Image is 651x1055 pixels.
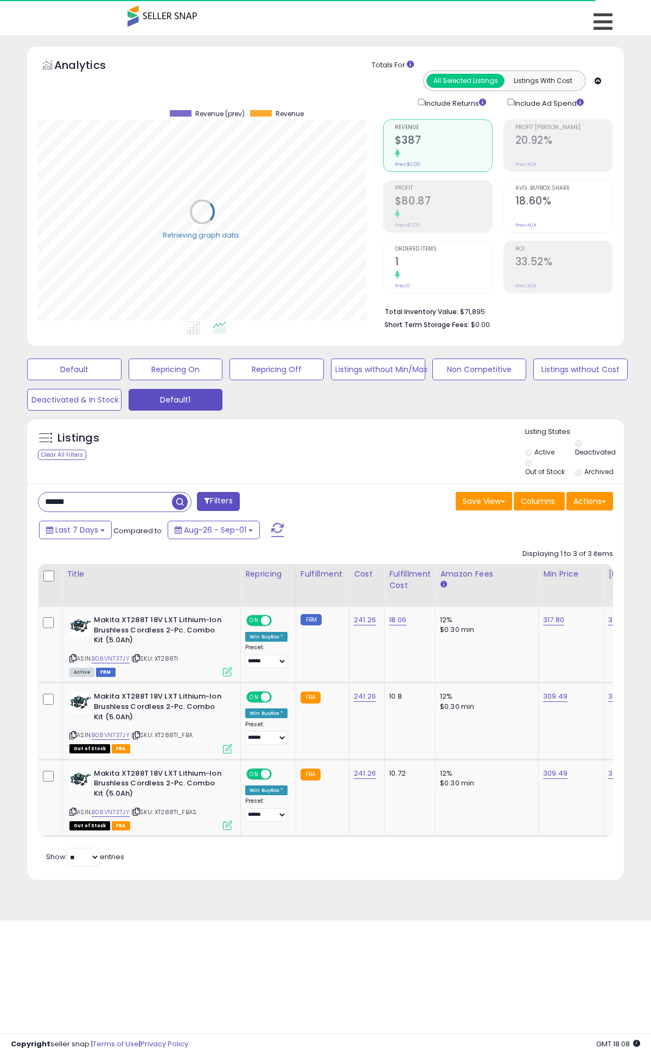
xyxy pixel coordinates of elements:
span: All listings that are currently out of stock and unavailable for purchase on Amazon [69,821,110,830]
button: Listings With Cost [504,74,582,88]
button: Repricing Off [229,359,324,380]
div: Retrieving graph data.. [163,231,242,240]
li: $71,895 [385,304,605,317]
span: Last 7 Days [55,525,98,535]
button: Actions [566,492,613,510]
span: ON [247,616,261,625]
button: Non Competitive [432,359,527,380]
small: Prev: N/A [515,161,537,168]
span: Avg. Buybox Share [515,186,612,191]
h2: 20.92% [515,134,612,149]
span: ROI [515,246,612,252]
div: ASIN: [69,769,232,829]
span: FBA [112,821,130,830]
h5: Analytics [54,57,127,75]
h2: 1 [395,255,492,270]
h2: $387 [395,134,492,149]
img: 41qRyuVSGQL._SL40_.jpg [69,615,91,637]
label: Deactivated [575,447,616,457]
span: FBA [112,744,130,753]
span: Profit [395,186,492,191]
div: 10.72 [389,769,427,778]
b: Short Term Storage Fees: [385,320,469,329]
a: 309.49 [543,691,567,702]
div: $0.30 min [440,778,530,788]
h5: Listings [58,431,99,446]
small: FBA [301,692,321,704]
div: Cost [354,568,380,580]
small: Prev: N/A [515,283,537,289]
h2: 33.52% [515,255,612,270]
button: Listings without Cost [533,359,628,380]
label: Archived [584,467,614,476]
div: 10.8 [389,692,427,701]
div: Totals For [372,60,616,71]
button: Filters [197,492,239,511]
span: Profit [PERSON_NAME] [515,125,612,131]
button: All Selected Listings [426,74,505,88]
h2: 18.60% [515,195,612,209]
div: 12% [440,692,530,701]
div: Clear All Filters [38,450,86,460]
a: 309.49 [543,768,567,779]
div: ASIN: [69,692,232,752]
a: 399.00 [608,615,632,625]
a: B08VN737JY [92,808,130,817]
img: 41qRyuVSGQL._SL40_.jpg [69,692,91,713]
span: | SKU: XT288TI_FBAS [131,808,196,816]
div: $0.30 min [440,702,530,712]
a: B08VN737JY [92,731,130,740]
span: All listings that are currently out of stock and unavailable for purchase on Amazon [69,744,110,753]
div: ASIN: [69,615,232,675]
span: Revenue [395,125,492,131]
div: Fulfillment Cost [389,568,431,591]
a: 399.00 [608,768,632,779]
div: Fulfillment [301,568,344,580]
b: Makita XT288T 18V LXT Lithium-Ion Brushless Cordless 2-Pc. Combo Kit (5.0Ah) [94,769,226,802]
div: Title [67,568,236,580]
button: Save View [456,492,512,510]
button: Default [27,359,122,380]
div: Amazon Fees [440,568,534,580]
span: Columns [521,496,555,507]
div: Win BuyBox * [245,632,288,642]
button: Deactivated & In Stock [27,389,122,411]
span: All listings currently available for purchase on Amazon [69,668,94,677]
a: 18.06 [389,615,406,625]
span: ON [247,693,261,702]
a: 241.26 [354,691,376,702]
b: Makita XT288T 18V LXT Lithium-Ion Brushless Cordless 2-Pc. Combo Kit (5.0Ah) [94,615,226,648]
div: Preset: [245,644,288,668]
a: 241.26 [354,615,376,625]
button: Default1 [129,389,223,411]
div: Include Returns [410,97,499,108]
div: Preset: [245,721,288,745]
small: Prev: $0.00 [395,222,420,228]
span: ON [247,769,261,778]
div: $0.30 min [440,625,530,635]
span: Show: entries [46,852,124,862]
button: Columns [514,492,565,510]
span: Ordered Items [395,246,492,252]
button: Repricing On [129,359,223,380]
span: OFF [270,693,288,702]
span: Compared to: [113,526,163,536]
span: | SKU: XT288TI [131,654,178,663]
div: 12% [440,615,530,625]
span: $0.00 [471,319,490,330]
small: Prev: 0 [395,283,410,289]
label: Active [534,447,554,457]
a: 317.80 [543,615,564,625]
small: FBA [301,769,321,781]
div: Displaying 1 to 3 of 3 items [522,549,613,559]
a: B08VN737JY [92,654,130,663]
label: Out of Stock [525,467,565,476]
span: OFF [270,769,288,778]
a: 399.00 [608,691,632,702]
p: Listing States: [525,427,624,437]
span: OFF [270,616,288,625]
button: Listings without Min/Max [331,359,425,380]
span: | SKU: XT288TI_FBA [131,731,193,739]
button: Last 7 Days [39,521,112,539]
div: Win BuyBox * [245,785,288,795]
